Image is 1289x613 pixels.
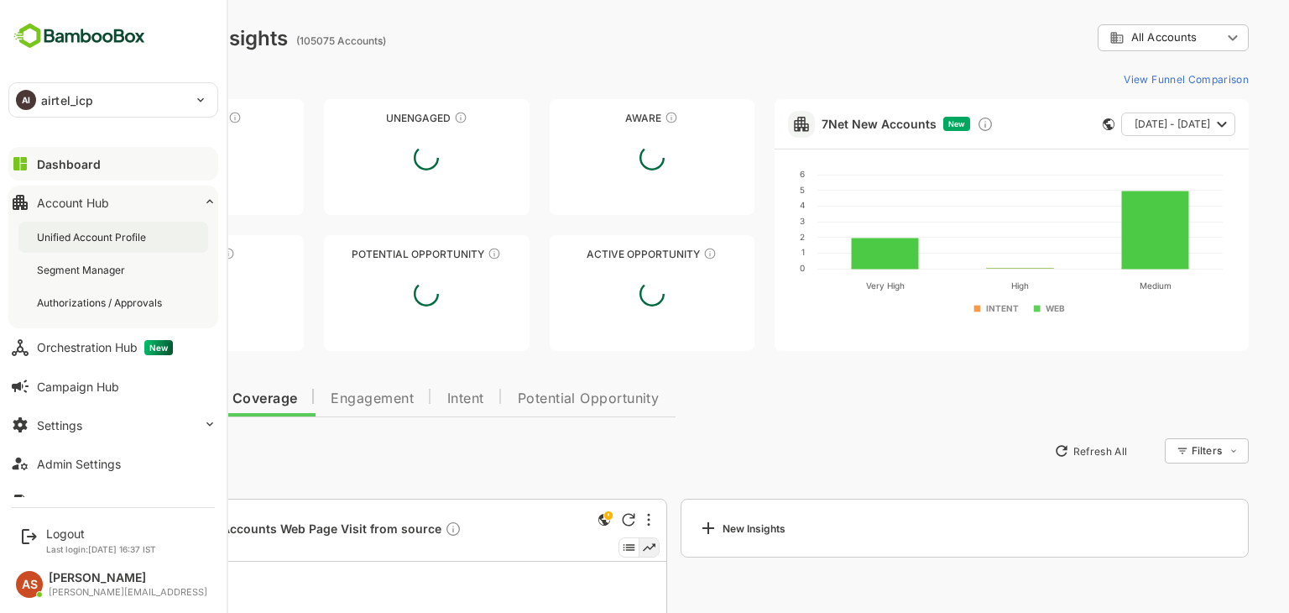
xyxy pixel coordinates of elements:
[8,20,150,52] img: BambooboxFullLogoMark.5f36c76dfaba33ec1ec1367b70bb1252.svg
[46,527,156,541] div: Logout
[8,186,218,219] button: Account Hub
[386,521,403,540] div: Description not present
[639,518,727,538] div: New Insights
[46,544,156,554] p: Last login: [DATE] 16:37 IST
[8,408,218,442] button: Settings
[743,247,746,257] text: 1
[8,485,218,519] button: Data Upload
[16,571,43,598] div: AS
[459,392,601,406] span: Potential Opportunity
[57,392,238,406] span: Data Quality and Coverage
[1133,444,1163,457] div: Filters
[89,521,403,540] span: -- Accounts Accounts Web Page Visit from source
[37,230,149,244] div: Unified Account Profile
[389,392,425,406] span: Intent
[37,263,128,277] div: Segment Manager
[1044,118,1056,130] div: This card does not support filter and segments
[40,436,163,466] button: New Insights
[1131,436,1190,466] div: Filters
[37,380,119,394] div: Campaign Hub
[37,340,173,355] div: Orchestration Hub
[1051,30,1163,45] div: All Accounts
[491,112,696,124] div: Aware
[41,92,93,109] p: airtel_icp
[741,263,746,273] text: 0
[272,392,355,406] span: Engagement
[40,112,245,124] div: Unreached
[37,196,109,210] div: Account Hub
[806,280,845,291] text: Very High
[741,216,746,226] text: 3
[429,247,442,260] div: These accounts are MQAs and can be passed on to Inside Sales
[8,147,218,181] button: Dashboard
[265,112,470,124] div: Unengaged
[37,157,101,171] div: Dashboard
[9,83,217,117] div: AIairtel_icp
[8,447,218,480] button: Admin Settings
[1062,113,1177,136] button: [DATE] - [DATE]
[163,247,176,260] div: These accounts are warm, further nurturing would qualify them to MQAs
[606,111,619,124] div: These accounts have just entered the buying cycle and need further nurturing
[741,232,746,242] text: 2
[988,437,1076,464] button: Refresh All
[16,90,36,110] div: AI
[741,200,746,210] text: 4
[918,116,935,133] div: Discover new ICP-fit accounts showing engagement — via intent surges, anonymous website visits, L...
[563,513,577,527] div: Refresh
[49,587,207,598] div: [PERSON_NAME][EMAIL_ADDRESS]
[237,34,332,47] ag: (105075 Accounts)
[741,185,746,195] text: 5
[40,248,245,260] div: Engaged
[37,457,121,471] div: Admin Settings
[8,331,218,364] button: Orchestration HubNew
[622,499,1190,558] a: New Insights
[170,111,183,124] div: These accounts have not been engaged with for a defined time period
[1072,31,1138,44] span: All Accounts
[8,369,218,403] button: Campaign Hub
[1058,65,1190,92] button: View Funnel Comparison
[265,248,470,260] div: Potential Opportunity
[1076,113,1151,135] span: [DATE] - [DATE]
[491,248,696,260] div: Active Opportunity
[1080,280,1112,291] text: Medium
[588,513,592,527] div: More
[763,117,878,131] a: 7Net New Accounts
[37,495,106,510] div: Data Upload
[890,119,906,128] span: New
[741,169,746,179] text: 6
[40,26,229,50] div: Dashboard Insights
[49,571,207,585] div: [PERSON_NAME]
[89,521,410,540] a: -- Accounts Accounts Web Page Visit from sourceDescription not present
[952,280,970,291] text: High
[1039,22,1190,55] div: All Accounts
[535,510,556,532] div: This is a global insight. Segment selection is not applicable for this view
[644,247,658,260] div: These accounts have open opportunities which might be at any of the Sales Stages
[37,296,165,310] div: Authorizations / Approvals
[144,340,173,355] span: New
[37,418,82,432] div: Settings
[395,111,409,124] div: These accounts have not shown enough engagement and need nurturing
